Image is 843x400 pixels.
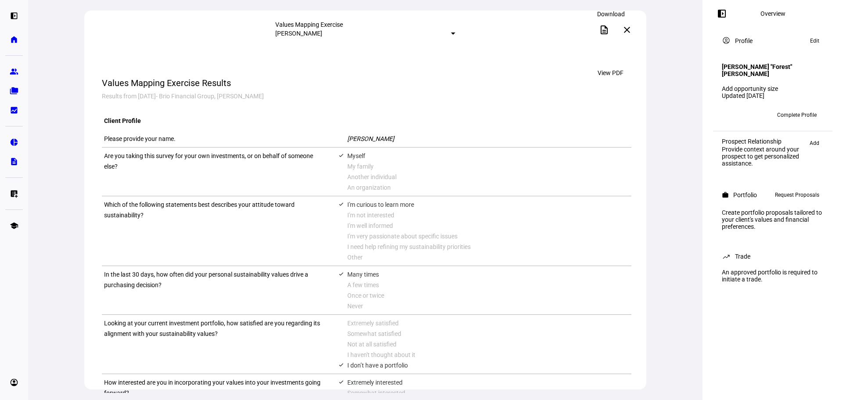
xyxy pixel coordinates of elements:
[775,190,819,200] span: Request Proposals
[771,190,824,200] button: Request Proposals
[5,82,23,100] a: folder_copy
[347,161,631,172] div: My family
[598,68,623,78] span: View PDF
[347,388,631,398] div: Somewhat interested
[275,30,322,37] mat-select-trigger: [PERSON_NAME]
[5,101,23,119] a: bid_landscape
[104,199,325,263] div: Which of the following statements best describes your attitude toward sustainability?
[806,36,824,46] button: Edit
[5,153,23,170] a: description
[722,36,824,46] eth-panel-overview-card-header: Profile
[722,85,778,92] a: Add opportunity size
[347,252,631,263] div: Other
[347,269,631,280] div: Many times
[717,265,829,286] div: An approved portfolio is required to initiate a trade.
[347,290,631,301] div: Once or twice
[722,92,824,99] div: Updated [DATE]
[339,153,344,158] span: done
[10,189,18,198] eth-mat-symbol: list_alt_add
[275,21,455,28] div: Values Mapping Exercise
[10,106,18,115] eth-mat-symbol: bid_landscape
[347,182,631,193] div: An organization
[339,379,344,385] span: done
[104,269,325,311] div: In the last 30 days, how often did your personal sustainability values drive a purchasing decision?
[347,360,631,371] div: I don’t have a portfolio
[10,138,18,147] eth-mat-symbol: pie_chart
[722,191,729,198] mat-icon: work
[10,221,18,230] eth-mat-symbol: school
[717,8,727,19] mat-icon: left_panel_open
[722,251,824,262] eth-panel-overview-card-header: Trade
[587,64,634,82] button: View PDF
[347,318,631,328] div: Extremely satisfied
[777,108,817,122] span: Complete Profile
[347,172,631,182] div: Another individual
[104,151,325,193] div: Are you taking this survey for your own investments, or on behalf of someone else?
[599,25,609,35] mat-icon: description
[347,135,394,142] span: [PERSON_NAME]
[347,350,631,360] div: I haven't thought about it
[722,190,824,200] eth-panel-overview-card-header: Portfolio
[104,133,325,144] div: Please provide your name.
[5,63,23,80] a: group
[733,191,757,198] div: Portfolio
[805,138,824,148] button: Add
[347,220,631,231] div: I'm well informed
[347,328,631,339] div: Somewhat satisfied
[347,377,631,388] div: Extremely interested
[10,157,18,166] eth-mat-symbol: description
[347,231,631,241] div: I'm very passionate about specific issues
[722,63,824,77] h4: [PERSON_NAME] "Forest" [PERSON_NAME]
[347,280,631,290] div: A few times
[339,362,344,368] span: done
[10,11,18,20] eth-mat-symbol: left_panel_open
[739,112,746,118] span: GA
[722,138,805,145] div: Prospect Relationship
[735,37,753,44] div: Profile
[347,210,631,220] div: I'm not interested
[10,35,18,44] eth-mat-symbol: home
[104,318,325,371] div: Looking at your current investment portfolio, how satisfied are you regarding its alignment with ...
[622,25,632,35] mat-icon: close
[722,146,805,167] div: Provide context around your prospect to get personalized assistance.
[347,151,631,161] div: Myself
[347,301,631,311] div: Never
[810,138,819,148] span: Add
[725,112,733,118] span: MT
[347,199,631,210] div: I'm curious to learn more
[760,10,785,17] div: Overview
[347,241,631,252] div: I need help refining my sustainability priorities
[10,67,18,76] eth-mat-symbol: group
[10,86,18,95] eth-mat-symbol: folder_copy
[810,36,819,46] span: Edit
[735,253,750,260] div: Trade
[347,339,631,350] div: Not at all satisfied
[717,205,829,234] div: Create portfolio proposals tailored to your client's values and financial preferences.
[594,9,628,19] div: Download
[722,36,731,45] mat-icon: account_circle
[339,271,344,277] span: done
[722,252,731,261] mat-icon: trending_up
[5,133,23,151] a: pie_chart
[339,202,344,207] span: done
[5,31,23,48] a: home
[770,108,824,122] button: Complete Profile
[10,378,18,387] eth-mat-symbol: account_circle
[102,91,264,102] div: Results from [DATE] - Brio Financial Group, [PERSON_NAME]
[102,113,631,128] div: Client Profile
[102,78,264,89] div: Values Mapping Exercise Results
